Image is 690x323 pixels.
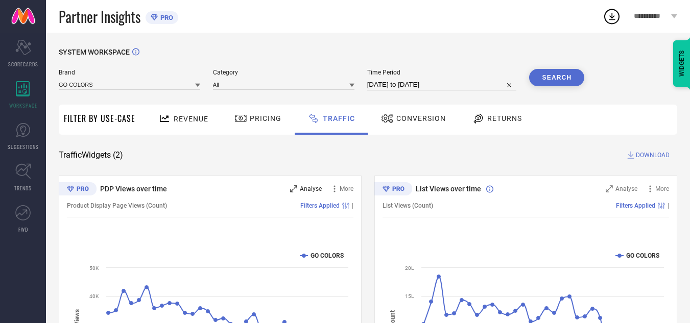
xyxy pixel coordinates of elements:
span: TRENDS [14,184,32,192]
div: Premium [374,182,412,197]
span: PDP Views over time [100,185,167,193]
svg: Zoom [606,185,613,192]
text: GO COLORS [311,252,344,259]
span: WORKSPACE [9,102,37,109]
span: Brand [59,69,200,76]
span: List Views over time [416,185,481,193]
span: Analyse [300,185,322,192]
span: List Views (Count) [383,202,433,209]
span: Traffic Widgets ( 2 ) [59,150,123,160]
input: Select time period [367,79,517,91]
span: Filters Applied [300,202,340,209]
span: Category [213,69,354,76]
text: 15L [405,293,414,299]
span: Product Display Page Views (Count) [67,202,167,209]
span: Conversion [396,114,446,122]
button: Search [529,69,584,86]
svg: Zoom [290,185,297,192]
span: Traffic [323,114,355,122]
span: Filters Applied [616,202,655,209]
span: Revenue [174,115,208,123]
div: Open download list [603,7,621,26]
span: Filter By Use-Case [64,112,135,125]
span: Time Period [367,69,517,76]
span: SCORECARDS [8,60,38,68]
span: DOWNLOAD [636,150,670,160]
span: SYSTEM WORKSPACE [59,48,130,56]
span: | [668,202,669,209]
span: SUGGESTIONS [8,143,39,151]
div: Premium [59,182,97,197]
span: Partner Insights [59,6,140,27]
span: Returns [487,114,522,122]
span: PRO [158,14,173,21]
span: More [340,185,353,192]
span: | [352,202,353,209]
span: Pricing [250,114,281,122]
text: 20L [405,265,414,271]
span: FWD [18,226,28,233]
span: More [655,185,669,192]
text: GO COLORS [626,252,659,259]
text: 50K [89,265,99,271]
text: 40K [89,293,99,299]
span: Analyse [615,185,637,192]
